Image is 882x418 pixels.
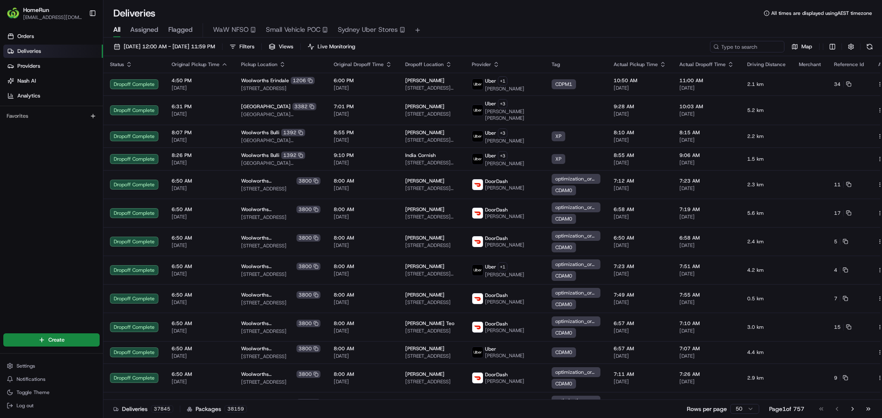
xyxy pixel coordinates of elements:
[241,328,320,335] span: [STREET_ADDRESS]
[334,103,392,110] span: 7:01 PM
[485,346,496,352] span: Uber
[172,378,228,385] span: [DATE]
[405,185,459,192] span: [STREET_ADDRESS][PERSON_NAME]
[3,45,103,58] a: Deliveries
[3,109,100,123] div: Favorites
[834,375,848,381] button: 9
[239,43,254,50] span: Filters
[3,387,100,398] button: Toggle Theme
[555,204,597,211] span: optimization_order_unassigned
[405,178,445,184] span: [PERSON_NAME]
[788,41,816,52] button: Map
[614,185,666,192] span: [DATE]
[241,111,320,118] span: [GEOGRAPHIC_DATA][STREET_ADDRESS][GEOGRAPHIC_DATA]
[405,242,459,249] span: [STREET_ADDRESS]
[279,43,293,50] span: Views
[614,235,666,241] span: 6:50 AM
[172,353,228,359] span: [DATE]
[334,299,392,306] span: [DATE]
[130,25,158,35] span: Assigned
[555,273,572,279] span: CDAM0
[679,214,734,220] span: [DATE]
[485,108,538,121] span: [PERSON_NAME] [PERSON_NAME]
[555,261,597,268] span: optimization_order_unassigned
[241,353,320,360] span: [STREET_ADDRESS]
[296,370,320,378] div: 3800
[485,160,524,167] span: [PERSON_NAME]
[485,264,496,270] span: Uber
[3,360,100,372] button: Settings
[405,206,445,213] span: [PERSON_NAME]
[614,371,666,378] span: 7:11 AM
[834,324,851,330] button: 15
[265,41,297,52] button: Views
[679,159,734,166] span: [DATE]
[241,299,320,306] span: [STREET_ADDRESS]
[485,207,508,213] span: DoorDash
[405,299,459,306] span: [STREET_ADDRESS]
[7,7,20,20] img: HomeRun
[318,43,355,50] span: Live Monitoring
[241,345,295,352] span: Woolworths [GEOGRAPHIC_DATA] (VDOS)
[172,242,228,249] span: [DATE]
[334,320,392,327] span: 8:00 AM
[334,185,392,192] span: [DATE]
[472,265,483,275] img: uber-new-logo.jpeg
[17,47,41,55] span: Deliveries
[172,111,228,117] span: [DATE]
[864,41,875,52] button: Refresh
[555,349,572,356] span: CDAM0
[679,178,734,184] span: 7:23 AM
[334,61,384,68] span: Original Dropoff Time
[747,295,786,302] span: 0.5 km
[801,43,812,50] span: Map
[241,178,295,184] span: Woolworths [GEOGRAPHIC_DATA] (VDOS)
[334,159,392,166] span: [DATE]
[747,181,786,188] span: 2.3 km
[241,242,320,249] span: [STREET_ADDRESS]
[679,299,734,306] span: [DATE]
[555,290,597,296] span: optimization_order_unassigned
[747,324,786,330] span: 3.0 km
[296,345,320,352] div: 3800
[614,152,666,159] span: 8:55 AM
[614,129,666,136] span: 8:10 AM
[334,242,392,249] span: [DATE]
[834,267,848,273] button: 4
[679,292,734,298] span: 7:55 AM
[485,299,524,305] span: [PERSON_NAME]
[241,77,289,84] span: Woolworths Erindale
[679,206,734,213] span: 7:19 AM
[172,292,228,298] span: 6:50 AM
[769,405,804,413] div: Page 1 of 757
[17,77,36,85] span: Nash AI
[405,159,459,166] span: [STREET_ADDRESS][DEMOGRAPHIC_DATA]
[485,152,496,159] span: Uber
[23,6,49,14] button: HomeRun
[266,25,320,35] span: Small Vehicle POC
[172,103,228,110] span: 6:31 PM
[296,320,320,327] div: 3800
[296,177,320,185] div: 3800
[687,405,727,413] p: Rows per page
[334,371,392,378] span: 8:00 AM
[485,378,524,385] span: [PERSON_NAME]
[172,371,228,378] span: 6:50 AM
[334,137,392,143] span: [DATE]
[555,133,562,140] span: XP
[555,176,597,182] span: optimization_order_unassigned
[3,333,100,347] button: Create
[334,353,392,359] span: [DATE]
[281,152,305,159] div: 1392
[296,263,320,270] div: 3800
[172,137,228,143] span: [DATE]
[679,371,734,378] span: 7:26 AM
[48,336,65,344] span: Create
[334,263,392,270] span: 8:00 AM
[747,133,786,140] span: 2.2 km
[614,178,666,184] span: 7:12 AM
[334,378,392,385] span: [DATE]
[3,30,103,43] a: Orders
[405,137,459,143] span: [STREET_ADDRESS][PERSON_NAME]
[472,61,491,68] span: Provider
